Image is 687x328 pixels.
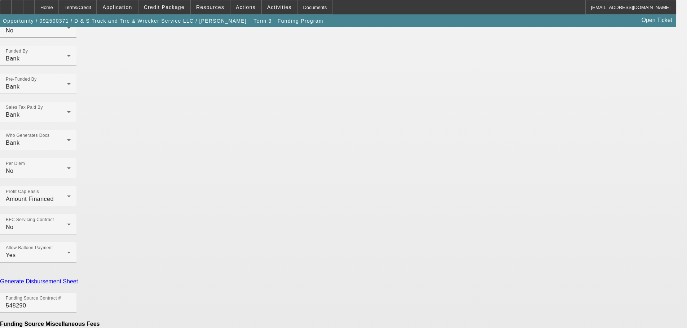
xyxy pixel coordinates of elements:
[6,133,49,138] mat-label: Who Generates Docs
[236,4,256,10] span: Actions
[278,18,323,24] span: Funding Program
[276,14,325,27] button: Funding Program
[267,4,292,10] span: Activities
[102,4,132,10] span: Application
[6,105,43,110] mat-label: Sales Tax Paid By
[251,14,274,27] button: Term 3
[6,27,13,33] span: No
[97,0,137,14] button: Application
[6,49,28,54] mat-label: Funded By
[6,252,16,258] span: Yes
[639,14,675,26] a: Open Ticket
[6,84,19,90] span: Bank
[6,112,19,118] span: Bank
[6,196,54,202] span: Amount Financed
[254,18,272,24] span: Term 3
[6,189,39,194] mat-label: Profit Cap Basis
[144,4,185,10] span: Credit Package
[230,0,261,14] button: Actions
[196,4,224,10] span: Resources
[191,0,230,14] button: Resources
[6,224,13,230] span: No
[6,140,19,146] span: Bank
[3,18,247,24] span: Opportunity / 092500371 / D & S Truck and Tire & Wrecker Service LLC / [PERSON_NAME]
[6,246,53,250] mat-label: Allow Balloon Payment
[6,217,54,222] mat-label: BFC Servicing Contract
[6,168,13,174] span: No
[6,161,25,166] mat-label: Per Diem
[6,77,37,82] mat-label: Pre-Funded By
[6,55,19,62] span: Bank
[138,0,190,14] button: Credit Package
[262,0,297,14] button: Activities
[6,296,61,301] mat-label: Funding Source Contract #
